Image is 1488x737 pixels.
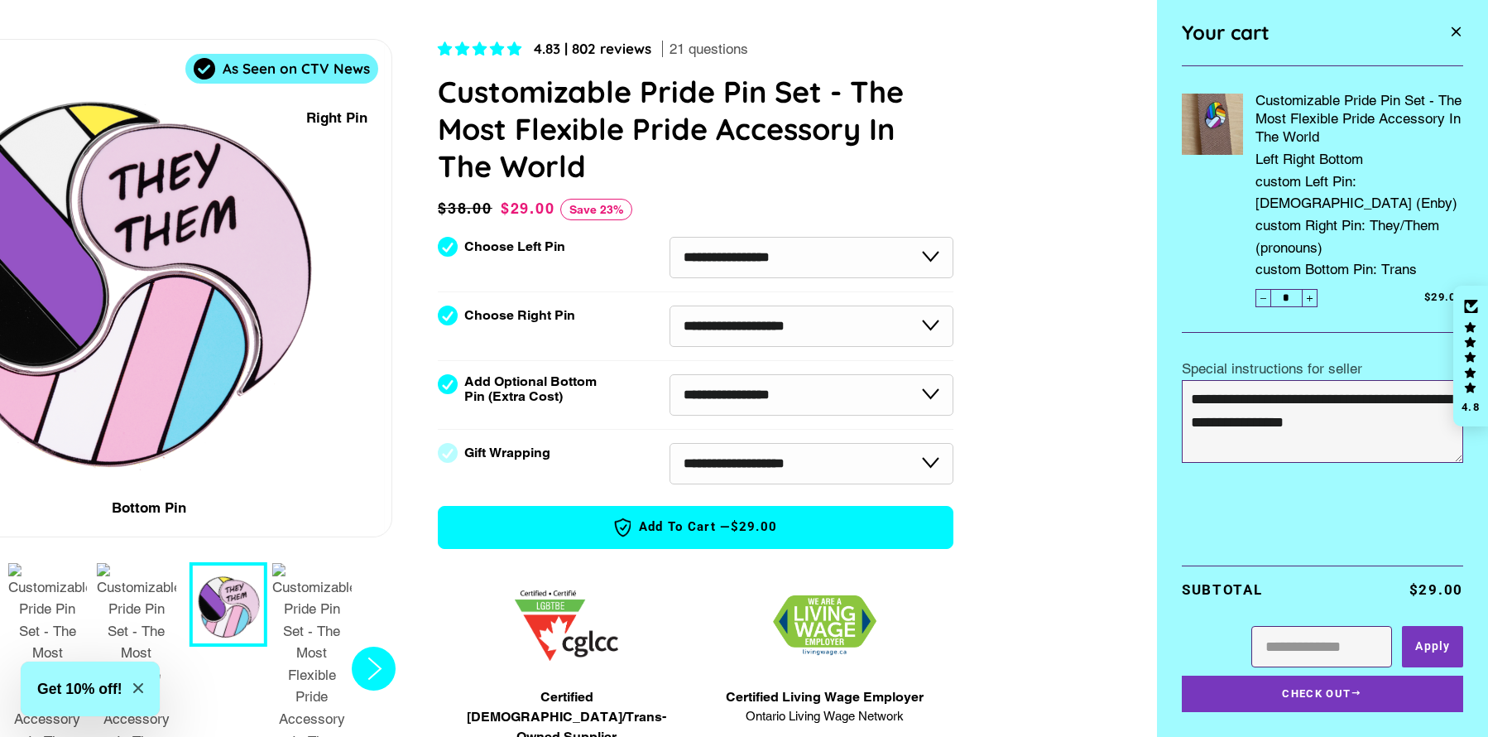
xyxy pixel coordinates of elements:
span: $29.00 [731,518,778,536]
span: Save 23% [560,199,632,220]
span: custom Left Pin: [DEMOGRAPHIC_DATA] (Enby) [1255,171,1463,214]
a: Customizable Pride Pin Set - The Most Flexible Pride Accessory In The World [1255,91,1463,146]
input: quantity [1255,289,1318,307]
img: 1705457225.png [515,590,618,661]
button: Reduce item quantity by one [1255,289,1271,307]
label: Add Optional Bottom Pin (Extra Cost) [464,374,603,404]
div: Right Pin [306,107,367,129]
h1: Customizable Pride Pin Set - The Most Flexible Pride Accessory In The World [438,73,953,185]
span: custom Right Pin: They/Them (pronouns) [1255,214,1463,258]
img: 1706832627.png [773,595,876,656]
button: Check Out [1182,676,1463,712]
span: $29.00 [1359,289,1463,306]
label: Gift Wrapping [464,446,550,460]
label: Special instructions for seller [1182,360,1362,377]
button: Apply [1402,626,1463,667]
div: 4.8 [1461,402,1481,412]
span: Left Right Bottom [1255,146,1463,171]
label: Choose Left Pin [464,239,565,254]
div: Click to open Judge.me floating reviews tab [1453,286,1488,426]
span: 4.83 | 802 reviews [534,40,651,57]
span: $29.00 [501,200,555,217]
button: Increase item quantity by one [1302,289,1318,307]
span: Certified Living Wage Employer [726,687,924,707]
span: Ontario Living Wage Network [726,707,924,726]
span: custom Bottom Pin: Trans [1255,258,1463,281]
button: 1 / 7 [190,562,267,647]
p: Subtotal [1182,579,1370,601]
label: Choose Right Pin [464,308,575,323]
span: $38.00 [438,197,497,220]
p: $29.00 [1370,579,1463,601]
span: 4.83 stars [438,41,526,57]
button: Add to Cart —$29.00 [438,506,953,549]
span: Add to Cart — [463,517,928,538]
img: Customizable Pride Pin Set - The Most Flexible Pride Accessory In The World [1182,94,1243,155]
span: 21 questions [670,40,748,60]
div: Bottom Pin [112,497,186,519]
div: Your cart [1182,12,1416,53]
